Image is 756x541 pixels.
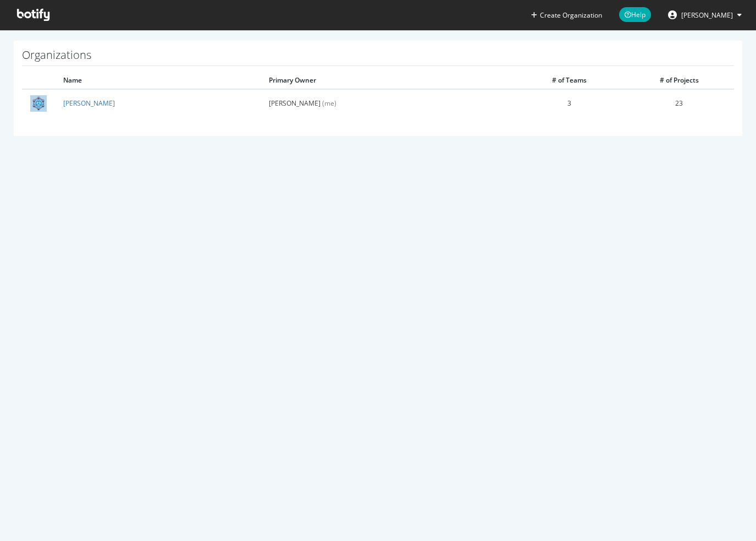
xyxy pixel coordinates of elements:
th: Primary Owner [261,72,514,89]
th: # of Projects [624,72,734,89]
span: (me) [322,99,336,108]
span: Randy Dargenio [681,10,733,20]
h1: Organizations [22,49,734,66]
td: 3 [514,89,624,117]
th: # of Teams [514,72,624,89]
td: 23 [624,89,734,117]
img: Lowe's [30,95,47,112]
th: Name [55,72,261,89]
button: [PERSON_NAME] [659,6,751,24]
button: Create Organization [531,10,603,20]
a: [PERSON_NAME] [63,99,115,108]
span: Help [619,7,651,22]
td: [PERSON_NAME] [261,89,514,117]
